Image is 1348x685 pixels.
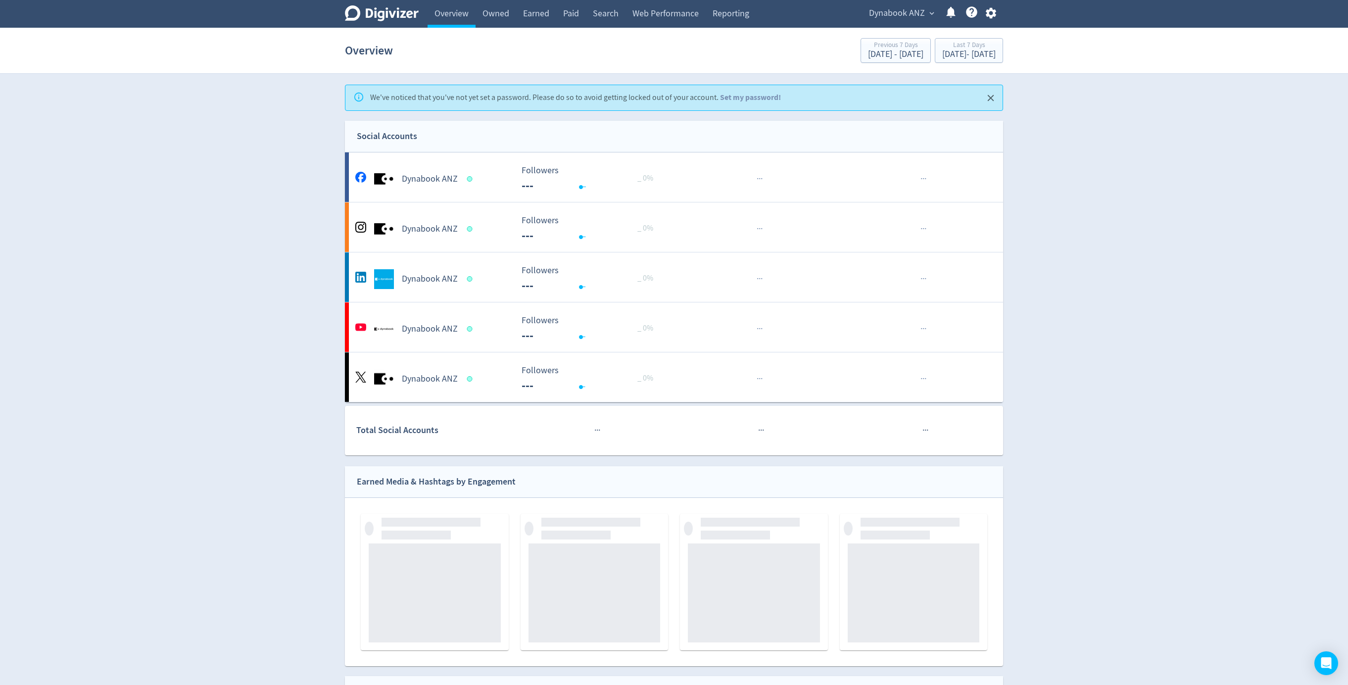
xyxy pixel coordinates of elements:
h5: Dynabook ANZ [402,273,458,285]
span: Data last synced: 15 Oct 2025, 12:02am (AEDT) [467,376,476,382]
a: Dynabook ANZ undefinedDynabook ANZ Followers --- Followers --- _ 0%······ [345,202,1003,252]
span: _ 0% [637,273,653,283]
svg: Followers --- [517,316,665,342]
h5: Dynabook ANZ [402,323,458,335]
span: · [759,273,761,285]
h5: Dynabook ANZ [402,173,458,185]
a: Dynabook ANZ undefinedDynabook ANZ Followers --- Followers --- _ 0%······ [345,152,1003,202]
div: Social Accounts [357,129,417,144]
div: We've noticed that you've not yet set a password. Please do so to avoid getting locked out of you... [370,88,781,107]
span: · [924,273,926,285]
span: · [761,373,763,385]
span: · [920,273,922,285]
span: expand_more [927,9,936,18]
img: Dynabook ANZ undefined [374,169,394,189]
div: Last 7 Days [942,42,996,50]
span: · [759,173,761,185]
span: · [598,424,600,437]
span: · [924,373,926,385]
span: · [758,424,760,437]
img: Dynabook ANZ undefined [374,369,394,389]
span: · [757,223,759,235]
span: · [924,173,926,185]
img: Dynabook ANZ undefined [374,319,394,339]
img: Dynabook ANZ undefined [374,269,394,289]
svg: Followers --- [517,366,665,392]
span: · [922,173,924,185]
span: · [922,373,924,385]
div: [DATE] - [DATE] [868,50,923,59]
div: Previous 7 Days [868,42,923,50]
h5: Dynabook ANZ [402,373,458,385]
span: _ 0% [637,323,653,333]
span: Data last synced: 14 Oct 2025, 7:02pm (AEDT) [467,326,476,332]
button: Previous 7 Days[DATE] - [DATE] [861,38,931,63]
div: Earned Media & Hashtags by Engagement [357,475,516,489]
span: _ 0% [637,223,653,233]
span: · [922,323,924,335]
span: · [759,373,761,385]
h1: Overview [345,35,393,66]
span: · [924,223,926,235]
span: Data last synced: 14 Oct 2025, 9:01pm (AEDT) [467,176,476,182]
span: · [759,323,761,335]
span: · [920,173,922,185]
span: _ 0% [637,173,653,183]
span: · [759,223,761,235]
span: · [924,424,926,437]
a: Dynabook ANZ undefinedDynabook ANZ Followers --- Followers --- _ 0%······ [345,302,1003,352]
span: · [920,373,922,385]
span: · [757,323,759,335]
span: · [922,424,924,437]
span: · [757,273,759,285]
span: Data last synced: 15 Oct 2025, 8:02am (AEDT) [467,276,476,282]
span: · [761,223,763,235]
span: · [924,323,926,335]
span: · [761,273,763,285]
div: Total Social Accounts [356,423,514,438]
span: Data last synced: 14 Oct 2025, 9:01pm (AEDT) [467,226,476,232]
span: · [757,373,759,385]
svg: Followers --- [517,266,665,292]
span: _ 0% [637,373,653,383]
svg: Followers --- [517,216,665,242]
div: [DATE] - [DATE] [942,50,996,59]
a: Dynabook ANZ undefinedDynabook ANZ Followers --- Followers --- _ 0%······ [345,352,1003,402]
a: Dynabook ANZ undefinedDynabook ANZ Followers --- Followers --- _ 0%······ [345,252,1003,302]
div: Open Intercom Messenger [1314,651,1338,675]
span: · [596,424,598,437]
span: · [922,273,924,285]
span: · [594,424,596,437]
span: · [926,424,928,437]
span: · [920,223,922,235]
span: · [760,424,762,437]
a: Set my password! [720,92,781,102]
img: Dynabook ANZ undefined [374,219,394,239]
button: Close [983,90,999,106]
span: · [922,223,924,235]
span: · [920,323,922,335]
h5: Dynabook ANZ [402,223,458,235]
span: Dynabook ANZ [869,5,925,21]
span: · [761,173,763,185]
svg: Followers --- [517,166,665,192]
span: · [761,323,763,335]
span: · [762,424,764,437]
button: Last 7 Days[DATE]- [DATE] [935,38,1003,63]
button: Dynabook ANZ [866,5,937,21]
span: · [757,173,759,185]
